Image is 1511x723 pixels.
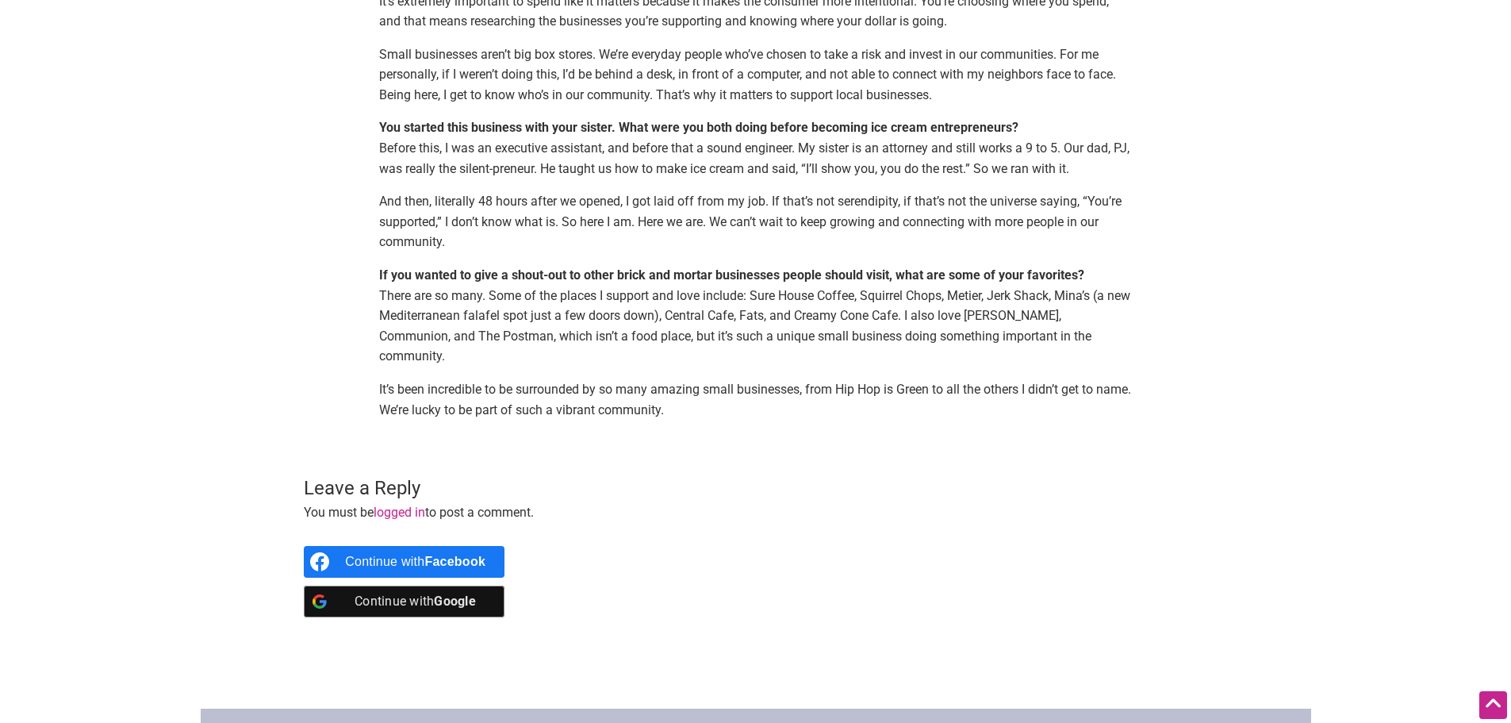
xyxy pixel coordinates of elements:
p: Before this, I was an executive assistant, and before that a sound engineer. My sister is an atto... [379,117,1133,179]
div: Continue with [345,586,485,617]
div: Continue with [345,546,485,578]
p: You must be to post a comment. [304,502,1207,523]
p: And then, literally 48 hours after we opened, I got laid off from my job. If that’s not serendipi... [379,191,1133,252]
p: It’s been incredible to be surrounded by so many amazing small businesses, from Hip Hop is Green ... [379,379,1133,420]
p: Small businesses aren’t big box stores. We’re everyday people who’ve chosen to take a risk and in... [379,44,1133,106]
a: Continue with <b>Google</b> [304,586,504,617]
strong: If you wanted to give a shout-out to other brick and mortar businesses people should visit, what ... [379,267,1084,283]
b: Facebook [424,555,485,568]
a: logged in [374,505,425,520]
p: There are so many. Some of the places I support and love include: Sure House Coffee, Squirrel Cho... [379,265,1133,367]
a: Continue with <b>Facebook</b> [304,546,504,578]
strong: You started this business with your sister. What were you both doing before becoming ice cream en... [379,120,1018,135]
b: Google [434,594,476,609]
div: Scroll Back to Top [1479,691,1507,719]
h3: Leave a Reply [304,475,1207,502]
